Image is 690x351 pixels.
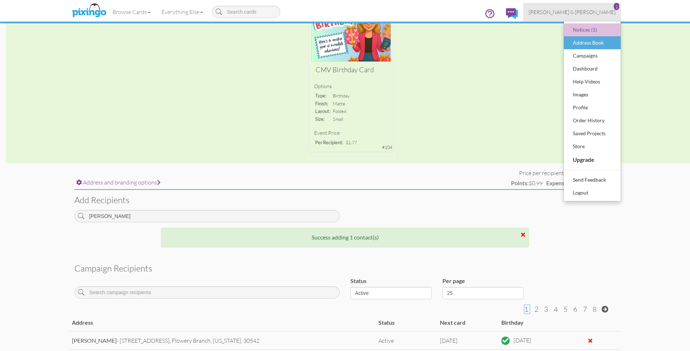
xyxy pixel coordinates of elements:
span: 5 [563,305,567,314]
div: [DATE] [512,334,531,345]
a: Address Book [564,36,621,49]
a: Saved Projects [564,127,621,140]
a: Browse Cards [107,3,156,21]
a: Order History [564,114,621,127]
a: Profile [564,101,621,114]
div: Send Feedback [571,174,613,185]
div: Store [571,141,613,152]
h3: Add recipients [74,195,616,205]
div: Order History [571,115,613,126]
div: Dashboard [571,63,613,74]
h3: Campaign recipients [74,264,616,273]
img: comments.svg [506,8,518,19]
span: [DATE] [440,337,457,344]
span: 1 [524,305,528,314]
img: pixingo logo [70,2,108,20]
input: Search contact and group names [74,210,340,222]
span: Address and branding options [83,179,161,186]
input: Search cards [212,6,280,18]
label: Status [350,277,367,285]
a: Images [564,88,621,101]
td: Birthday [498,314,560,331]
span: 30542 [243,337,259,344]
strong: Expense: [546,179,569,186]
span: Flowery Branch, [172,337,259,344]
div: Campaigns [571,50,613,61]
td: Status [376,314,437,331]
strong: Points: [511,179,529,186]
a: Help Videos [564,75,621,88]
a: Notices (1) [564,23,621,36]
label: Per page [442,277,465,285]
span: 7 [583,305,587,314]
div: Images [571,89,613,100]
div: 1 [614,3,619,10]
input: Search campaign recipients [74,286,340,298]
div: Saved Projects [571,128,613,139]
span: [PERSON_NAME] & [PERSON_NAME] [529,9,616,15]
td: Next card [437,314,498,331]
span: 6 [573,305,577,314]
span: 4 [554,305,558,314]
span: [US_STATE], [213,337,242,344]
a: Campaigns [564,49,621,62]
a: Store [564,140,621,153]
td: Price per recipient for full campaign [509,169,616,177]
td: $0.78 [544,177,584,189]
strong: Success adding 1 contact(s) [312,234,379,241]
div: Active [378,337,434,345]
div: Profile [571,102,613,113]
div: Logout [571,187,613,198]
div: Help Videos [571,76,613,87]
span: [STREET_ADDRESS], [120,337,171,344]
div: Address Book [571,37,613,48]
span: - [72,337,119,344]
a: Upgrade [564,153,621,167]
td: Address [69,314,376,331]
span: 3 [544,305,548,314]
a: Everything Else [156,3,208,21]
strong: [PERSON_NAME] [72,337,117,344]
div: Upgrade [571,154,613,165]
a: [PERSON_NAME] & [PERSON_NAME] 1 [523,3,621,21]
span: 8 [593,305,597,314]
a: Logout [564,186,621,199]
td: $0.99 [509,177,544,189]
span: 2 [534,305,538,314]
a: Send Feedback [564,173,621,186]
div: Notices (1) [571,24,613,35]
a: Dashboard [564,62,621,75]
